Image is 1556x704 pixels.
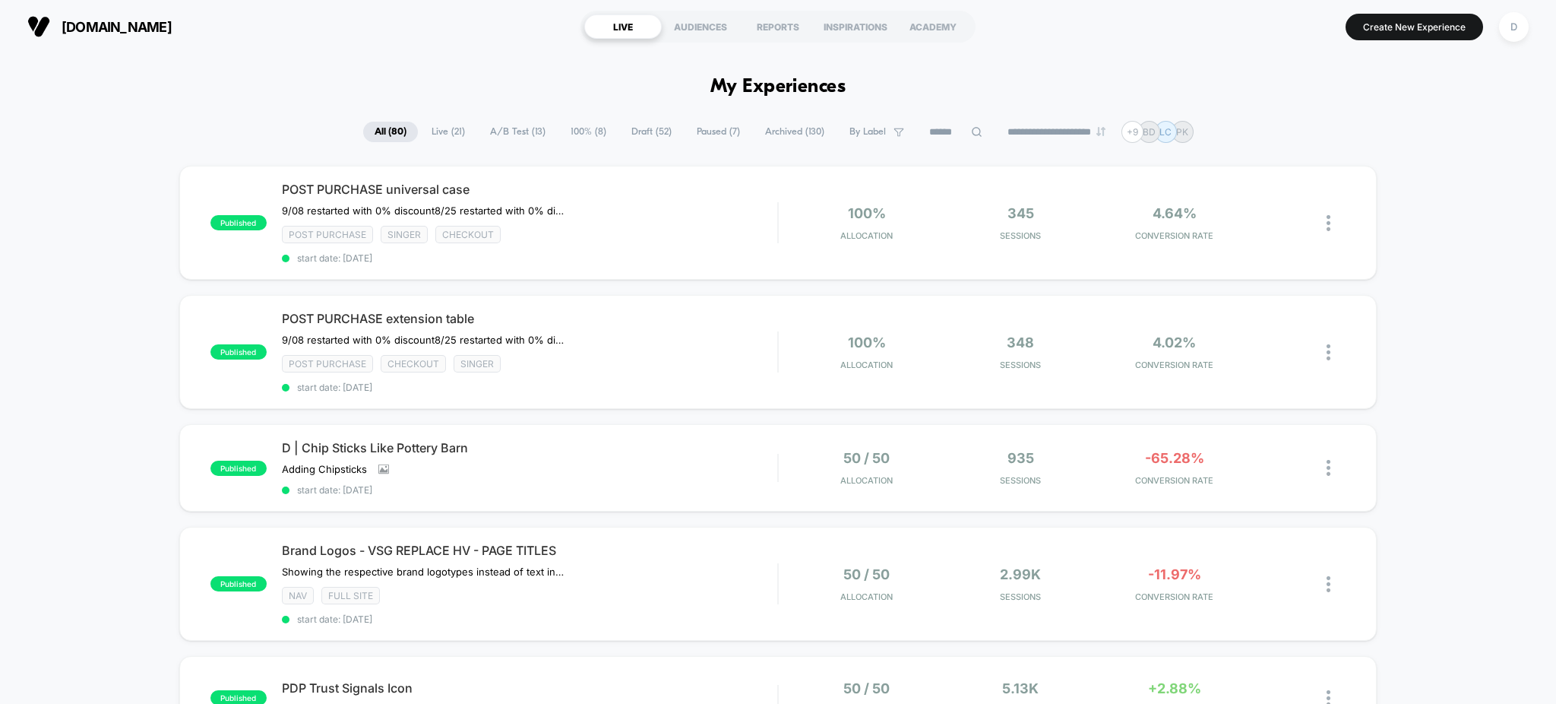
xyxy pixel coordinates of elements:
span: checkout [381,355,446,373]
span: 50 / 50 [843,450,890,466]
span: start date: [DATE] [282,382,778,393]
span: Brand Logos - VSG REPLACE HV - PAGE TITLES [282,543,778,558]
span: All ( 80 ) [363,122,418,142]
p: PK [1176,126,1188,138]
span: CONVERSION RATE [1102,360,1248,370]
span: 935 [1007,450,1034,466]
span: 50 / 50 [843,680,890,696]
span: checkout [435,226,501,243]
div: LIVE [584,14,662,39]
span: start date: [DATE] [282,252,778,264]
img: close [1327,344,1330,360]
img: close [1327,460,1330,476]
span: Archived ( 130 ) [754,122,836,142]
span: 9/08 restarted with 0% discount﻿8/25 restarted with 0% discount due to Laborday promo [282,334,564,346]
span: -11.97% [1148,566,1201,582]
span: 345 [1007,205,1034,221]
span: Allocation [840,475,893,486]
span: Singer [454,355,501,373]
span: Sessions [947,475,1094,486]
span: Sessions [947,591,1094,602]
span: Showing the respective brand logotypes instead of text in tabs [282,566,564,578]
span: 50 / 50 [843,566,890,582]
span: Allocation [840,591,893,602]
span: Live ( 21 ) [420,122,476,142]
span: 100% [848,335,886,350]
span: CONVERSION RATE [1102,591,1248,602]
span: Sessions [947,360,1094,370]
span: Full site [321,587,380,604]
img: close [1327,576,1330,592]
span: 100% [848,205,886,221]
div: AUDIENCES [662,14,739,39]
span: Allocation [840,360,893,370]
span: 9/08 restarted with 0% discount8/25 restarted with 0% discount due to Laborday promo10% off 6% CR... [282,205,564,217]
div: REPORTS [739,14,817,39]
span: D | Chip Sticks Like Pottery Barn [282,440,778,455]
div: D [1499,12,1529,42]
div: + 9 [1121,121,1143,143]
img: Visually logo [27,15,50,38]
p: LC [1159,126,1172,138]
div: INSPIRATIONS [817,14,894,39]
span: CONVERSION RATE [1102,230,1248,241]
span: +2.88% [1148,680,1201,696]
span: 348 [1007,335,1034,350]
button: D [1494,11,1533,43]
span: start date: [DATE] [282,484,778,496]
span: start date: [DATE] [282,614,778,625]
img: close [1327,215,1330,231]
span: PDP Trust Signals Icon [282,680,778,696]
span: 4.64% [1153,205,1197,221]
span: A/B Test ( 13 ) [479,122,557,142]
span: Draft ( 52 ) [620,122,683,142]
h1: My Experiences [710,76,846,98]
span: POST PURCHASE extension table [282,311,778,326]
button: [DOMAIN_NAME] [23,14,176,39]
span: 5.13k [1002,680,1039,696]
span: By Label [849,126,886,138]
span: 4.02% [1153,335,1196,350]
span: Sessions [947,230,1094,241]
span: [DOMAIN_NAME] [62,19,172,35]
span: 100% ( 8 ) [559,122,618,142]
button: Create New Experience [1346,14,1483,40]
span: POST PURCHASE universal case [282,182,778,197]
p: BD [1143,126,1156,138]
span: Singer [381,226,428,243]
span: Paused ( 7 ) [685,122,751,142]
span: CONVERSION RATE [1102,475,1248,486]
span: -65.28% [1145,450,1204,466]
img: end [1096,127,1105,136]
span: Allocation [840,230,893,241]
span: 2.99k [1000,566,1041,582]
div: ACADEMY [894,14,972,39]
